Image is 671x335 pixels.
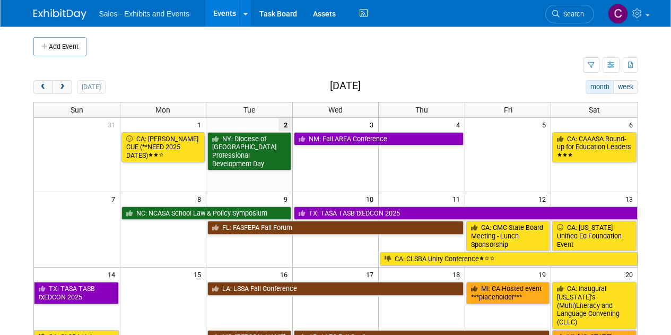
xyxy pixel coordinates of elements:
span: 16 [279,268,292,281]
span: 10 [365,192,378,205]
button: prev [33,80,53,94]
span: 15 [193,268,206,281]
span: Mon [155,106,170,114]
span: 14 [107,268,120,281]
span: 19 [537,268,551,281]
span: 11 [451,192,465,205]
button: week [613,80,638,94]
span: 12 [537,192,551,205]
span: 2 [278,118,292,131]
a: CA: CMC State Board Meeting - Lunch Sponsorship [466,221,550,251]
span: 18 [451,268,465,281]
span: Sun [71,106,83,114]
span: Search [560,10,584,18]
a: CA: [PERSON_NAME] CUE (**NEED 2025 DATES) [121,132,205,162]
a: TX: TASA TASB txEDCON 2025 [34,282,119,304]
span: 4 [455,118,465,131]
button: next [53,80,72,94]
span: Sales - Exhibits and Events [99,10,189,18]
button: month [586,80,614,94]
span: Wed [328,106,343,114]
button: [DATE] [77,80,105,94]
a: CA: Inaugural [US_STATE]’s (Multi)Literacy and Language Convening (CLLC) [552,282,636,329]
span: Sat [589,106,600,114]
a: Search [545,5,594,23]
span: Thu [415,106,428,114]
span: 3 [369,118,378,131]
span: 8 [196,192,206,205]
span: 5 [541,118,551,131]
span: 17 [365,268,378,281]
span: 1 [196,118,206,131]
img: Christine Lurz [608,4,628,24]
a: CA: [US_STATE] Unified Ed Foundation Event [552,221,636,251]
button: Add Event [33,37,86,56]
span: 7 [110,192,120,205]
span: Fri [504,106,512,114]
a: NC: NCASA School Law & Policy Symposium [121,207,291,220]
h2: [DATE] [330,80,361,92]
span: Tue [243,106,255,114]
a: CA: CAAASA Round-up for Education Leaders [552,132,636,162]
span: 31 [107,118,120,131]
span: 20 [624,268,638,281]
a: FL: FASFEPA Fall Forum [207,221,464,235]
a: CA: CLSBA Unity Conference [380,252,637,266]
a: NM: Fall AREA Conference [294,132,464,146]
span: 9 [283,192,292,205]
span: 6 [628,118,638,131]
a: LA: LSSA Fall Conference [207,282,464,296]
span: 13 [624,192,638,205]
img: ExhibitDay [33,9,86,20]
a: TX: TASA TASB txEDCON 2025 [294,207,638,220]
a: NY: Diocese of [GEOGRAPHIC_DATA] Professional Development Day [207,132,291,171]
a: MI: CA-Hosted event ***placeholder*** [466,282,550,304]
